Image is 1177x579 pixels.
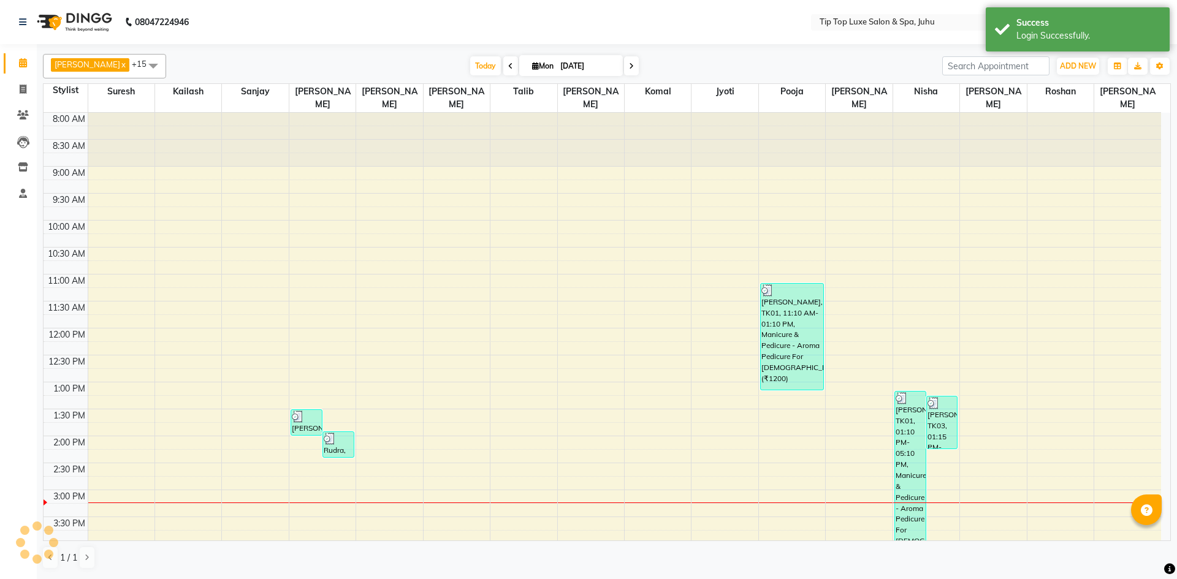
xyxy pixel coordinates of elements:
div: [PERSON_NAME], TK02, 01:30 PM-02:00 PM, [DEMOGRAPHIC_DATA] Hair Services - [DEMOGRAPHIC_DATA] Hai... [291,410,322,435]
input: 2025-09-01 [557,57,618,75]
span: Suresh [88,84,154,99]
span: Jyoti [691,84,758,99]
div: Stylist [44,84,88,97]
div: [PERSON_NAME], TK01, 11:10 AM-01:10 PM, Manicure & Pedicure - Aroma Pedicure For [DEMOGRAPHIC_DAT... [761,284,823,390]
div: 11:30 AM [45,301,88,314]
span: +15 [132,59,156,69]
span: [PERSON_NAME] [424,84,490,112]
div: [PERSON_NAME], TK03, 01:15 PM-02:15 PM, Threading - Upper Lip For [DEMOGRAPHIC_DATA] (₹50),Thread... [927,396,958,448]
span: Sanjay [222,84,288,99]
div: 9:00 AM [50,167,88,180]
span: [PERSON_NAME] [960,84,1026,112]
div: 1:00 PM [51,382,88,395]
span: [PERSON_NAME] [356,84,422,112]
div: 2:30 PM [51,463,88,476]
span: [PERSON_NAME] [558,84,624,112]
span: Nisha [893,84,959,99]
div: Login Successfully. [1016,29,1160,42]
span: Pooja [759,84,825,99]
div: 8:00 AM [50,113,88,126]
b: 08047224946 [135,5,189,39]
a: x [120,59,126,69]
input: Search Appointment [942,56,1049,75]
span: [PERSON_NAME] [1094,84,1161,112]
span: Today [470,56,501,75]
span: ADD NEW [1060,61,1096,70]
div: 8:30 AM [50,140,88,153]
div: 3:30 PM [51,517,88,530]
span: Komal [625,84,691,99]
span: Talib [490,84,557,99]
img: logo [31,5,115,39]
div: 12:00 PM [46,328,88,341]
div: 11:00 AM [45,274,88,287]
span: Mon [529,61,557,70]
span: Kailash [155,84,221,99]
span: 1 / 1 [60,551,77,564]
span: [PERSON_NAME] [55,59,120,69]
span: [PERSON_NAME] [289,84,356,112]
div: 12:30 PM [46,355,88,368]
span: [PERSON_NAME] [826,84,892,112]
button: ADD NEW [1057,58,1099,75]
div: 1:30 PM [51,409,88,422]
div: 9:30 AM [50,194,88,206]
span: Roshan [1027,84,1094,99]
div: 10:00 AM [45,221,88,233]
div: 2:00 PM [51,436,88,449]
div: Rudra, TK04, 01:55 PM-02:25 PM, Groom Services - [PERSON_NAME] Trimming (₹200) [323,432,354,457]
iframe: chat widget [1126,530,1165,567]
div: Success [1016,17,1160,29]
div: 3:00 PM [51,490,88,503]
div: 10:30 AM [45,248,88,260]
